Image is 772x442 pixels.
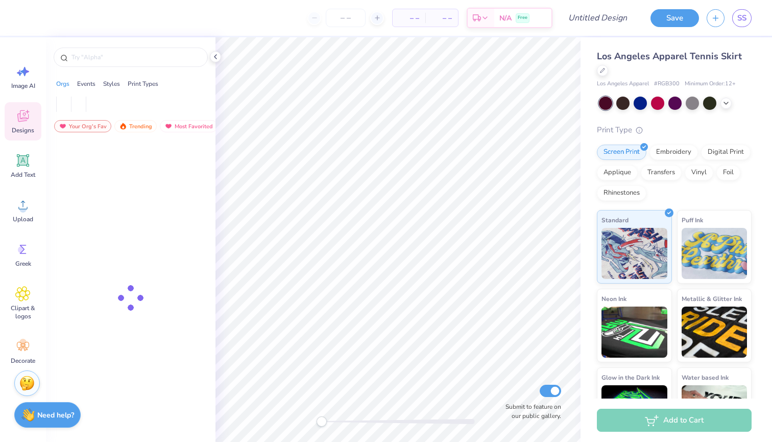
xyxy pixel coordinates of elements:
[685,165,713,180] div: Vinyl
[56,79,69,88] div: Orgs
[682,228,747,279] img: Puff Ink
[399,13,419,24] span: – –
[12,126,34,134] span: Designs
[70,52,201,62] input: Try "Alpha"
[317,416,327,427] div: Accessibility label
[597,145,646,160] div: Screen Print
[601,372,660,383] span: Glow in the Dark Ink
[500,402,561,421] label: Submit to feature on our public gallery.
[13,215,33,223] span: Upload
[685,80,736,88] span: Minimum Order: 12 +
[716,165,740,180] div: Foil
[518,14,527,21] span: Free
[650,9,699,27] button: Save
[6,304,40,320] span: Clipart & logos
[164,123,173,130] img: most_fav.gif
[77,79,95,88] div: Events
[11,171,35,179] span: Add Text
[11,82,35,90] span: Image AI
[11,357,35,365] span: Decorate
[597,50,742,62] span: Los Angeles Apparel Tennis Skirt
[59,123,67,130] img: most_fav.gif
[641,165,682,180] div: Transfers
[114,120,157,132] div: Trending
[701,145,751,160] div: Digital Print
[682,372,729,383] span: Water based Ink
[431,13,452,24] span: – –
[160,120,218,132] div: Most Favorited
[597,80,649,88] span: Los Angeles Apparel
[601,293,626,304] span: Neon Ink
[737,12,746,24] span: SS
[649,145,698,160] div: Embroidery
[37,410,74,420] strong: Need help?
[682,293,742,304] span: Metallic & Glitter Ink
[499,13,512,24] span: N/A
[601,215,629,225] span: Standard
[601,385,667,436] img: Glow in the Dark Ink
[601,307,667,358] img: Neon Ink
[597,165,638,180] div: Applique
[682,385,747,436] img: Water based Ink
[128,79,158,88] div: Print Types
[103,79,120,88] div: Styles
[597,124,752,136] div: Print Type
[597,185,646,201] div: Rhinestones
[682,307,747,358] img: Metallic & Glitter Ink
[682,215,703,225] span: Puff Ink
[54,120,111,132] div: Your Org's Fav
[601,228,667,279] img: Standard
[732,9,752,27] a: SS
[119,123,127,130] img: trending.gif
[326,9,366,27] input: – –
[654,80,680,88] span: # RGB300
[560,8,635,28] input: Untitled Design
[15,260,31,268] span: Greek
